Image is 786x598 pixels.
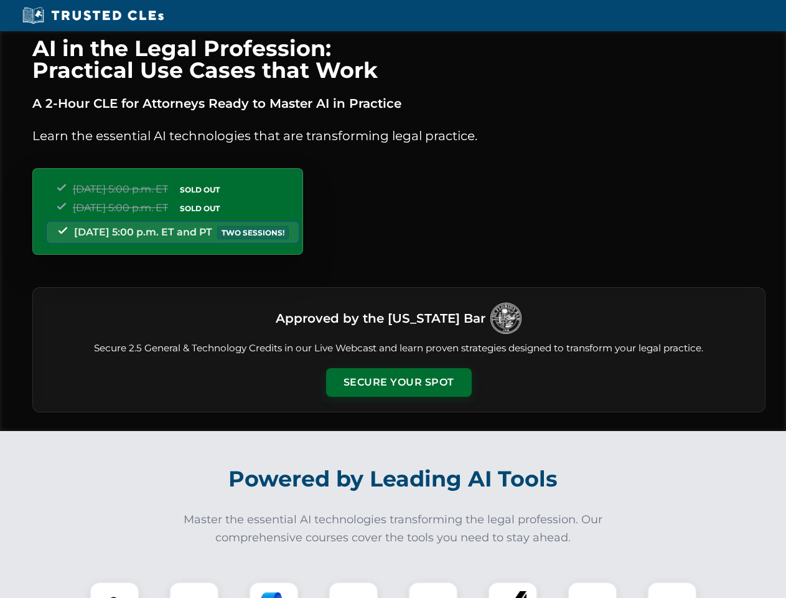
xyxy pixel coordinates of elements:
p: Master the essential AI technologies transforming the legal profession. Our comprehensive courses... [175,511,611,547]
h3: Approved by the [US_STATE] Bar [276,307,485,330]
span: SOLD OUT [175,183,224,196]
img: Trusted CLEs [19,6,167,25]
button: Secure Your Spot [326,368,472,397]
h1: AI in the Legal Profession: Practical Use Cases that Work [32,37,765,81]
p: A 2-Hour CLE for Attorneys Ready to Master AI in Practice [32,93,765,113]
span: [DATE] 5:00 p.m. ET [73,183,168,195]
h2: Powered by Leading AI Tools [49,457,738,501]
p: Learn the essential AI technologies that are transforming legal practice. [32,126,765,146]
p: Secure 2.5 General & Technology Credits in our Live Webcast and learn proven strategies designed ... [48,341,750,356]
span: [DATE] 5:00 p.m. ET [73,202,168,214]
span: SOLD OUT [175,202,224,215]
img: Logo [490,303,522,334]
